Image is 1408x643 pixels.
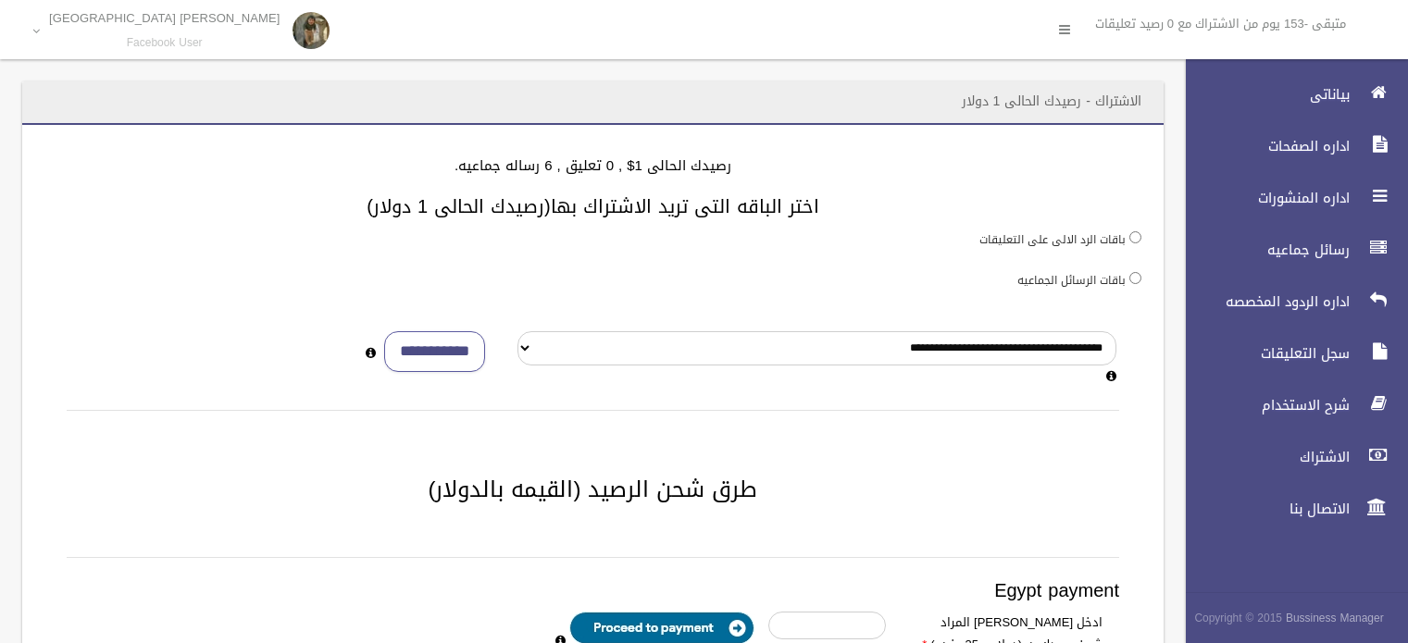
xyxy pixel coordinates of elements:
[1170,189,1355,207] span: اداره المنشورات
[49,11,280,25] p: [PERSON_NAME] [GEOGRAPHIC_DATA]
[1170,241,1355,259] span: رسائل جماعيه
[1170,344,1355,363] span: سجل التعليقات
[1170,229,1408,270] a: رسائل جماعيه
[44,196,1141,216] h3: اختر الباقه التى تريد الاشتراك بها(رصيدك الحالى 1 دولار)
[1170,385,1408,426] a: شرح الاستخدام
[1170,85,1355,104] span: بياناتى
[44,158,1141,174] h4: رصيدك الحالى 1$ , 0 تعليق , 6 رساله جماعيه.
[1170,292,1355,311] span: اداره الردود المخصصه
[1170,137,1355,155] span: اداره الصفحات
[940,83,1164,119] header: الاشتراك - رصيدك الحالى 1 دولار
[979,229,1126,250] label: باقات الرد الالى على التعليقات
[1194,608,1282,628] span: Copyright © 2015
[1170,281,1408,322] a: اداره الردود المخصصه
[1170,448,1355,466] span: الاشتراك
[1170,178,1408,218] a: اداره المنشورات
[1286,608,1384,628] strong: Bussiness Manager
[1170,488,1408,529] a: الاتصال بنا
[1170,126,1408,167] a: اداره الصفحات
[1170,396,1355,414] span: شرح الاستخدام
[1170,437,1408,477] a: الاشتراك
[49,36,280,50] small: Facebook User
[1170,74,1408,115] a: بياناتى
[1170,500,1355,518] span: الاتصال بنا
[1170,333,1408,374] a: سجل التعليقات
[1017,270,1126,291] label: باقات الرسائل الجماعيه
[44,477,1141,501] h2: طرق شحن الرصيد (القيمه بالدولار)
[67,580,1119,600] h3: Egypt payment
